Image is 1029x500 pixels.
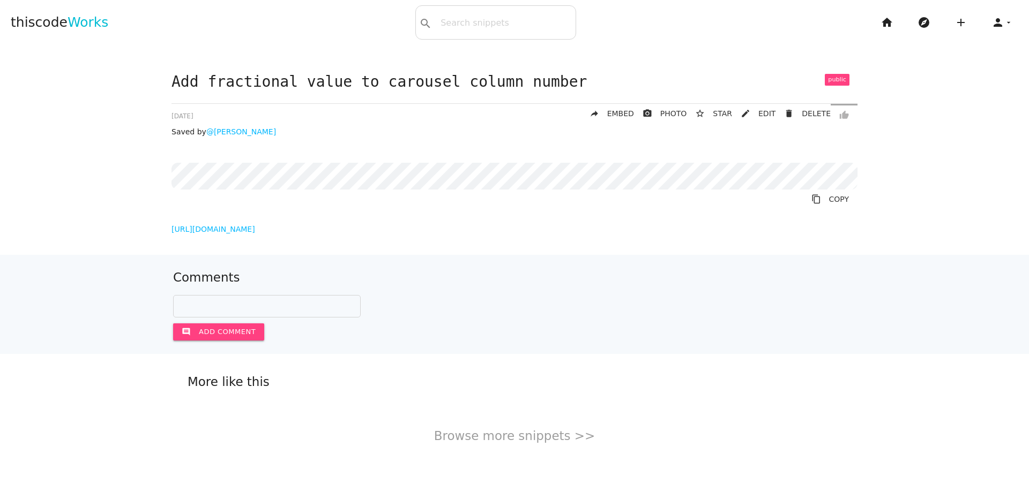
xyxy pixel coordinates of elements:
a: [URL][DOMAIN_NAME] [171,225,255,233]
i: photo_camera [643,104,652,123]
i: add [955,5,967,40]
i: reply [590,104,599,123]
h5: More like this [171,375,857,389]
i: person [991,5,1004,40]
span: [DATE] [171,112,193,120]
i: mode_edit [741,104,750,123]
p: Saved by [171,127,857,136]
span: STAR [713,109,732,118]
span: DELETE [802,109,831,118]
i: delete [784,104,794,123]
button: commentAdd comment [173,323,264,340]
i: search [419,6,432,41]
i: content_copy [811,190,821,209]
input: Search snippets [435,11,576,34]
a: @[PERSON_NAME] [206,127,276,136]
h1: Add fractional value to carousel column number [171,74,857,90]
i: star_border [695,104,705,123]
a: replyEMBED [581,104,634,123]
i: comment [182,323,191,340]
span: Works [68,14,108,30]
a: mode_editEDIT [732,104,776,123]
button: star_borderSTAR [687,104,732,123]
button: search [416,6,435,39]
h5: Comments [173,271,856,284]
a: Copy to Clipboard [803,190,857,209]
span: PHOTO [660,109,687,118]
a: photo_cameraPHOTO [634,104,687,123]
i: arrow_drop_down [1004,5,1013,40]
i: explore [918,5,930,40]
span: EDIT [758,109,776,118]
span: EMBED [607,109,634,118]
i: home [881,5,893,40]
a: thiscodeWorks [11,5,108,40]
a: Delete Post [776,104,831,123]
